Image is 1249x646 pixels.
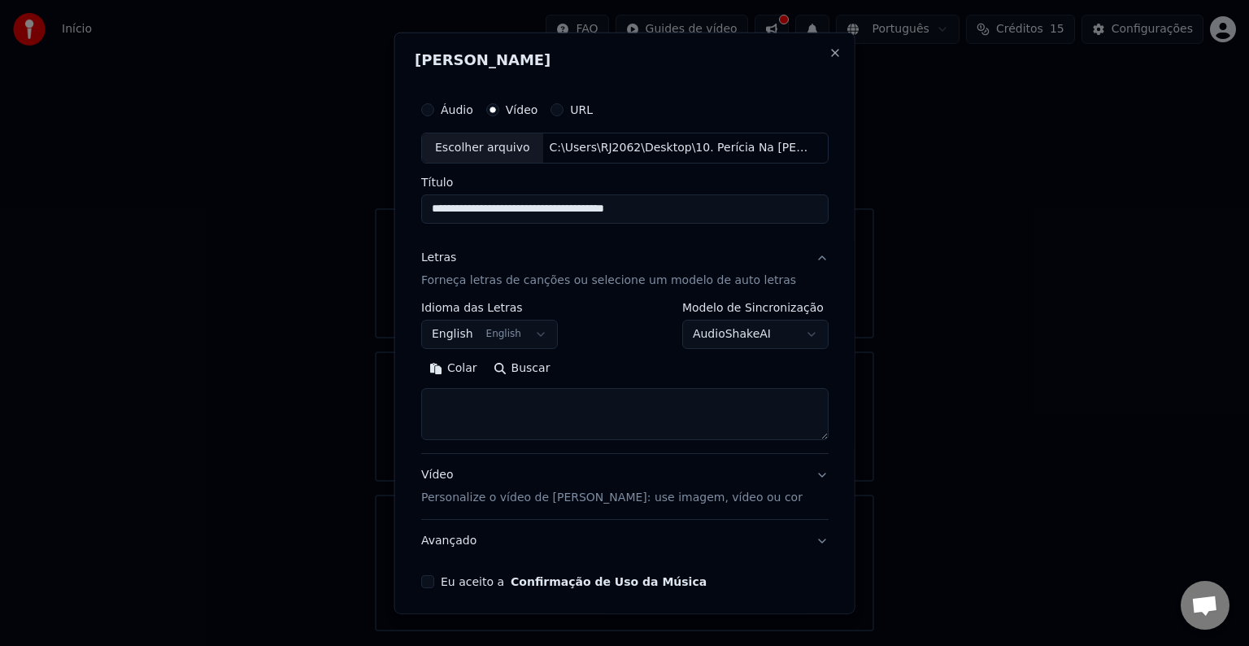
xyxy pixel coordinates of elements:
[505,104,537,116] label: Vídeo
[421,467,803,506] div: Vídeo
[441,104,473,116] label: Áudio
[421,454,829,519] button: VídeoPersonalize o vídeo de [PERSON_NAME]: use imagem, vídeo ou cor
[422,133,543,163] div: Escolher arquivo
[421,490,803,506] p: Personalize o vídeo de [PERSON_NAME]: use imagem, vídeo ou cor
[421,520,829,562] button: Avançado
[421,356,485,382] button: Colar
[421,302,829,453] div: LetrasForneça letras de canções ou selecione um modelo de auto letras
[421,237,829,302] button: LetrasForneça letras de canções ou selecione um modelo de auto letras
[421,250,456,266] div: Letras
[421,177,829,188] label: Título
[485,356,558,382] button: Buscar
[415,53,835,68] h2: [PERSON_NAME]
[421,302,558,313] label: Idioma das Letras
[511,576,707,587] button: Eu aceito a
[681,302,828,313] label: Modelo de Sincronização
[421,273,796,289] p: Forneça letras de canções ou selecione um modelo de auto letras
[570,104,593,116] label: URL
[542,140,819,156] div: C:\Users\RJ2062\Desktop\10. Perícia Na [PERSON_NAME] - .mp4
[441,576,707,587] label: Eu aceito a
